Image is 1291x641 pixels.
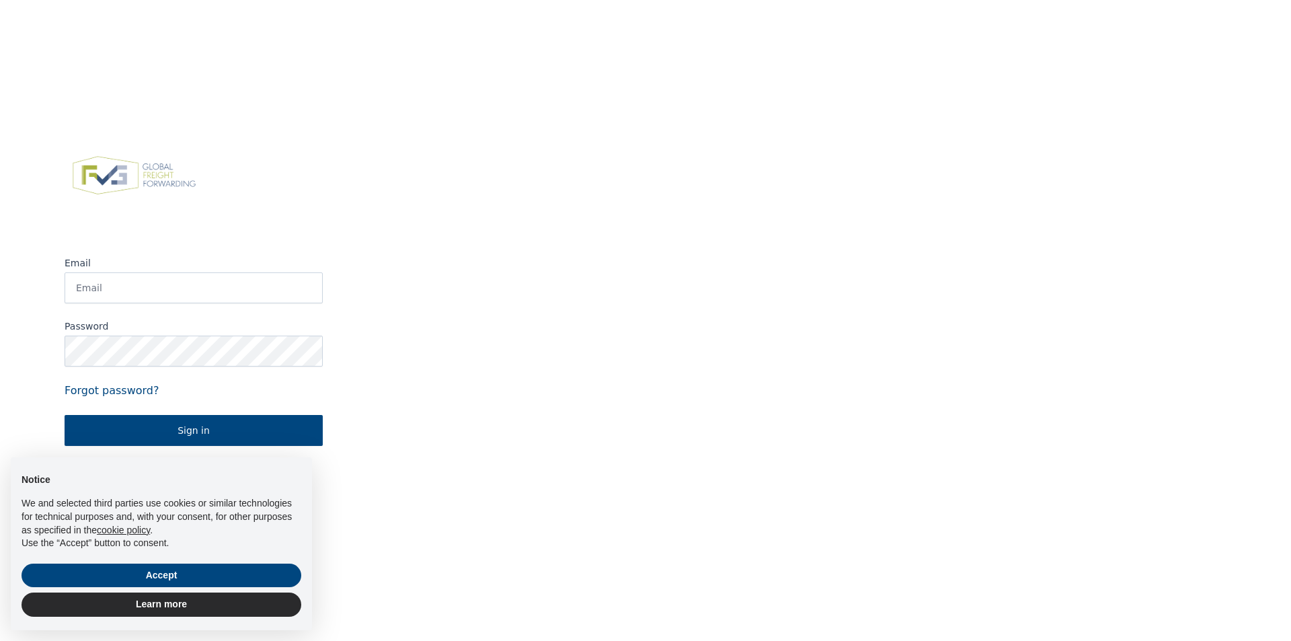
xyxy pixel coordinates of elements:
[65,319,323,333] label: Password
[65,256,323,270] label: Email
[65,149,204,202] img: FVG - Global freight forwarding
[22,474,301,487] h2: Notice
[65,272,323,303] input: Email
[22,593,301,617] button: Learn more
[65,415,323,446] button: Sign in
[97,525,150,535] a: cookie policy
[22,497,301,537] p: We and selected third parties use cookies or similar technologies for technical purposes and, wit...
[22,537,301,550] p: Use the “Accept” button to consent.
[22,564,301,588] button: Accept
[65,383,323,399] a: Forgot password?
